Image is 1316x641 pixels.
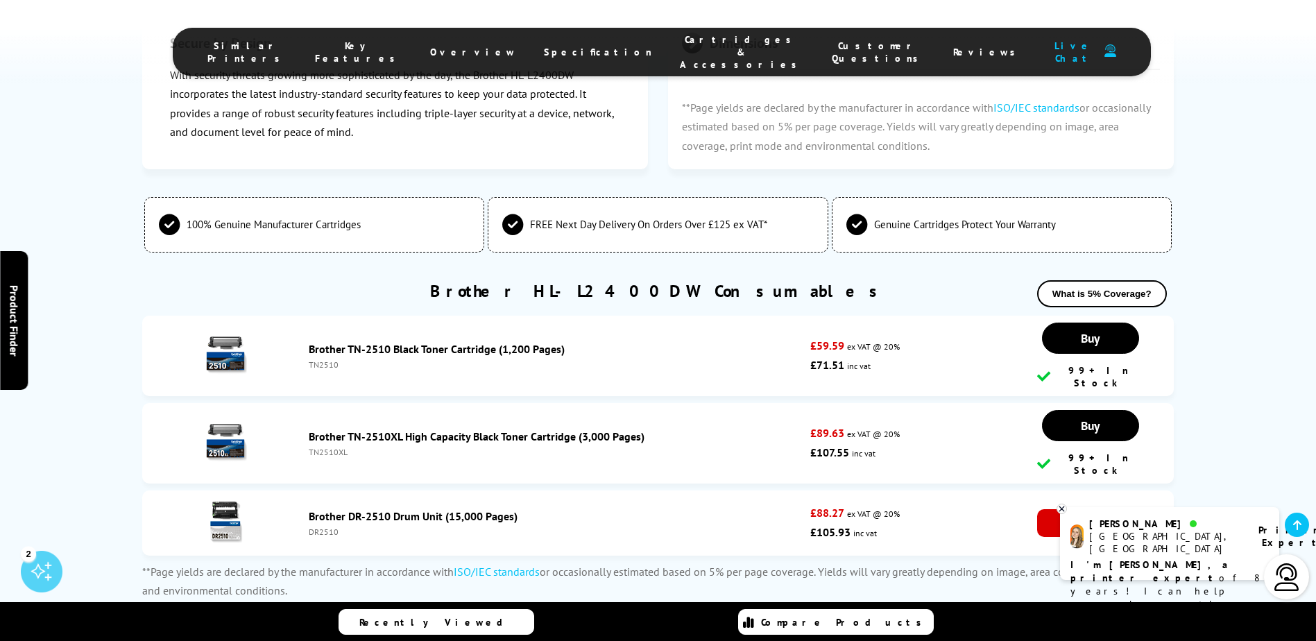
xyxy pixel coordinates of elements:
span: Specification [544,46,652,58]
p: **Page yields are declared by the manufacturer in accordance with or occasionally estimated based... [142,563,1173,600]
a: Brother DR-2510 Drum Unit (15,000 Pages) [309,509,518,523]
a: Brother TN-2510XL High Capacity Black Toner Cartridge (3,000 Pages) [309,429,644,443]
span: ex VAT @ 20% [847,429,900,439]
a: Brother HL-L2400DW Consumables [430,280,886,302]
span: Overview [430,46,516,58]
p: **Page yields are declared by the manufacturer in accordance with or occasionally estimated based... [668,85,1173,169]
strong: £59.59 [810,339,844,352]
img: Brother TN-2510XL High Capacity Black Toner Cartridge (3,000 Pages) [201,418,250,466]
p: of 8 years! I can help you choose the right product [1070,558,1269,624]
span: ex VAT @ 20% [847,341,900,352]
span: FREE Next Day Delivery On Orders Over £125 ex VAT* [530,218,767,231]
span: Similar Printers [207,40,287,65]
img: user-headset-duotone.svg [1104,44,1116,58]
span: Product Finder [7,285,21,357]
span: Buy [1081,330,1100,346]
span: Key Features [315,40,402,65]
img: user-headset-light.svg [1273,563,1301,591]
div: 2 [21,546,36,561]
span: Compare Products [761,616,929,629]
img: Brother DR-2510 Drum Unit (15,000 Pages) [201,497,250,546]
div: [PERSON_NAME] [1089,518,1241,530]
span: Cartridges & Accessories [680,33,804,71]
strong: £105.93 [810,525,851,539]
img: amy-livechat.png [1070,524,1084,549]
span: inc vat [852,448,875,459]
span: Genuine Cartridges Protect Your Warranty [874,218,1056,231]
div: [GEOGRAPHIC_DATA], [GEOGRAPHIC_DATA] [1089,530,1241,555]
span: Customer Questions [832,40,925,65]
img: Brother TN-2510 Black Toner Cartridge (1,200 Pages) [201,330,250,379]
span: Recently Viewed [359,616,517,629]
div: 99+ In Stock [1037,452,1144,477]
div: TN2510XL [309,447,803,457]
span: Out of Stock [1037,509,1144,537]
a: Compare Products [738,609,934,635]
span: inc vat [853,528,877,538]
div: DR2510 [309,527,803,537]
strong: £71.51 [810,358,844,372]
a: Recently Viewed [339,609,534,635]
span: Live Chat [1050,40,1097,65]
div: TN2510 [309,359,803,370]
a: ISO/IEC standards [993,101,1079,114]
strong: £107.55 [810,445,849,459]
span: ex VAT @ 20% [847,508,900,519]
strong: £89.63 [810,426,844,440]
span: inc vat [847,361,871,371]
span: Buy [1081,418,1100,434]
div: 99+ In Stock [1037,364,1144,389]
b: I'm [PERSON_NAME], a printer expert [1070,558,1232,584]
span: 100% Genuine Manufacturer Cartridges [187,218,361,231]
button: What is 5% Coverage? [1037,280,1167,307]
p: With security threats growing more sophisticated by the day, the Brother HL-L2400DW incorporates ... [170,66,619,142]
a: Brother TN-2510 Black Toner Cartridge (1,200 Pages) [309,342,565,356]
span: Reviews [953,46,1023,58]
strong: £88.27 [810,506,844,520]
a: ISO/IEC standards [454,565,540,579]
